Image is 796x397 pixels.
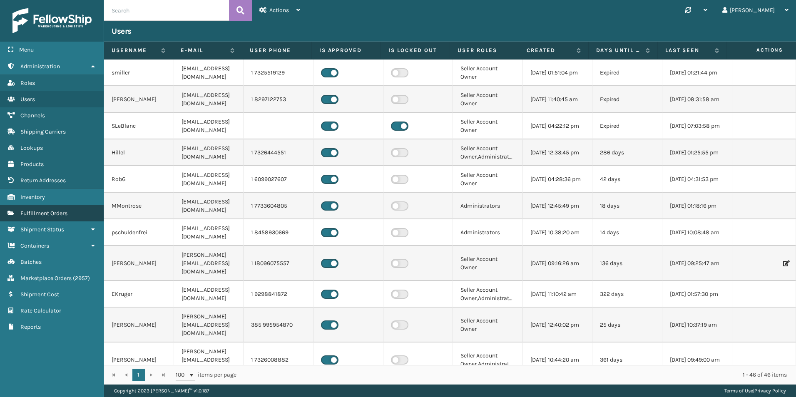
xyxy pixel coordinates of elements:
[104,60,174,86] td: smiller
[20,226,64,233] span: Shipment Status
[592,166,662,193] td: 42 days
[73,275,90,282] span: ( 2957 )
[269,7,289,14] span: Actions
[104,166,174,193] td: RobG
[174,113,244,139] td: [EMAIL_ADDRESS][DOMAIN_NAME]
[176,371,188,379] span: 100
[596,47,642,54] label: Days until password expires
[104,86,174,113] td: [PERSON_NAME]
[388,47,442,54] label: Is Locked Out
[176,369,236,381] span: items per page
[174,281,244,308] td: [EMAIL_ADDRESS][DOMAIN_NAME]
[174,219,244,246] td: [EMAIL_ADDRESS][DOMAIN_NAME]
[523,246,593,281] td: [DATE] 09:16:26 am
[174,308,244,342] td: [PERSON_NAME][EMAIL_ADDRESS][DOMAIN_NAME]
[523,86,593,113] td: [DATE] 11:40:45 am
[104,193,174,219] td: MMontrose
[527,47,572,54] label: Created
[453,139,523,166] td: Seller Account Owner,Administrators
[20,194,45,201] span: Inventory
[244,219,313,246] td: 1 8458930669
[112,26,132,36] h3: Users
[729,43,788,57] span: Actions
[319,47,373,54] label: Is Approved
[453,308,523,342] td: Seller Account Owner
[453,281,523,308] td: Seller Account Owner,Administrators
[244,139,313,166] td: 1 7326444551
[453,113,523,139] td: Seller Account Owner
[662,193,732,219] td: [DATE] 01:18:16 pm
[174,139,244,166] td: [EMAIL_ADDRESS][DOMAIN_NAME]
[20,258,42,265] span: Batches
[662,246,732,281] td: [DATE] 09:25:47 am
[12,8,92,33] img: logo
[665,47,711,54] label: Last Seen
[662,139,732,166] td: [DATE] 01:25:55 pm
[523,342,593,377] td: [DATE] 10:44:20 am
[244,342,313,377] td: 1 7326008882
[181,47,226,54] label: E-mail
[523,166,593,193] td: [DATE] 04:28:36 pm
[104,342,174,377] td: [PERSON_NAME]
[523,60,593,86] td: [DATE] 01:51:04 pm
[174,193,244,219] td: [EMAIL_ADDRESS][DOMAIN_NAME]
[20,128,66,135] span: Shipping Carriers
[458,47,511,54] label: User Roles
[523,308,593,342] td: [DATE] 12:40:02 pm
[592,219,662,246] td: 14 days
[104,281,174,308] td: EKruger
[20,63,60,70] span: Administration
[20,323,41,330] span: Reports
[662,113,732,139] td: [DATE] 07:03:58 pm
[20,291,59,298] span: Shipment Cost
[592,281,662,308] td: 322 days
[174,246,244,281] td: [PERSON_NAME][EMAIL_ADDRESS][DOMAIN_NAME]
[114,385,209,397] p: Copyright 2023 [PERSON_NAME]™ v 1.0.187
[20,112,45,119] span: Channels
[592,113,662,139] td: Expired
[20,307,61,314] span: Rate Calculator
[662,166,732,193] td: [DATE] 04:31:53 pm
[20,177,66,184] span: Return Addresses
[104,113,174,139] td: SLeBlanc
[783,261,788,266] i: Edit
[104,139,174,166] td: Hillel
[20,161,44,168] span: Products
[20,242,49,249] span: Containers
[453,342,523,377] td: Seller Account Owner,Administrators
[20,96,35,103] span: Users
[244,166,313,193] td: 1 6099027607
[453,193,523,219] td: Administrators
[244,60,313,86] td: 1 7325519129
[724,385,786,397] div: |
[523,113,593,139] td: [DATE] 04:22:12 pm
[592,308,662,342] td: 25 days
[662,86,732,113] td: [DATE] 08:31:58 am
[174,60,244,86] td: [EMAIL_ADDRESS][DOMAIN_NAME]
[662,308,732,342] td: [DATE] 10:37:19 am
[754,388,786,394] a: Privacy Policy
[453,246,523,281] td: Seller Account Owner
[592,246,662,281] td: 136 days
[453,86,523,113] td: Seller Account Owner
[662,342,732,377] td: [DATE] 09:49:00 am
[244,246,313,281] td: 1 18096075557
[20,79,35,87] span: Roles
[20,210,67,217] span: Fulfillment Orders
[250,47,303,54] label: User phone
[174,166,244,193] td: [EMAIL_ADDRESS][DOMAIN_NAME]
[248,371,787,379] div: 1 - 46 of 46 items
[453,60,523,86] td: Seller Account Owner
[662,60,732,86] td: [DATE] 01:21:44 pm
[592,193,662,219] td: 18 days
[132,369,145,381] a: 1
[174,342,244,377] td: [PERSON_NAME][EMAIL_ADDRESS][DOMAIN_NAME]
[523,281,593,308] td: [DATE] 11:10:42 am
[523,139,593,166] td: [DATE] 12:33:45 pm
[724,388,753,394] a: Terms of Use
[244,281,313,308] td: 1 9298841872
[174,86,244,113] td: [EMAIL_ADDRESS][DOMAIN_NAME]
[244,86,313,113] td: 1 8297122753
[592,86,662,113] td: Expired
[592,60,662,86] td: Expired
